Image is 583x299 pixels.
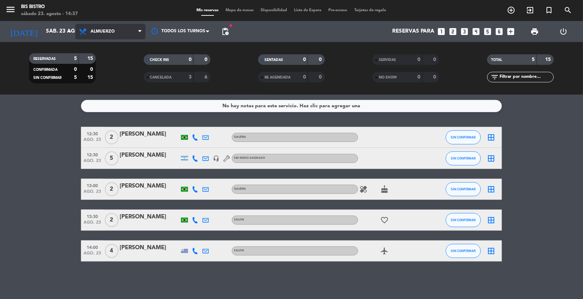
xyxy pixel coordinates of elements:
strong: 0 [434,57,438,62]
i: looks_6 [495,27,504,36]
i: healing [359,185,368,193]
span: 12:30 [83,150,101,158]
i: add_box [507,27,516,36]
strong: 0 [319,75,323,80]
i: looks_3 [460,27,469,36]
span: Mapa de mesas [222,8,257,12]
strong: 0 [418,75,421,80]
i: looks_4 [472,27,481,36]
div: [PERSON_NAME] [120,130,179,139]
button: SIN CONFIRMAR [446,244,481,258]
strong: 0 [74,67,77,72]
span: SIN CONFIRMAR [451,187,476,191]
i: border_all [487,247,496,255]
strong: 6 [205,75,209,80]
span: Lista de Espera [291,8,325,12]
button: SIN CONFIRMAR [446,151,481,165]
span: Pre-acceso [325,8,351,12]
button: SIN CONFIRMAR [446,213,481,227]
div: [PERSON_NAME] [120,151,179,160]
span: SIN CONFIRMAR [451,156,476,160]
i: border_all [487,185,496,193]
strong: 15 [87,56,94,61]
span: CANCELADA [150,76,172,79]
i: [DATE] [5,24,42,39]
i: looks_one [437,27,446,36]
strong: 0 [434,75,438,80]
span: CONFIRMADA [33,68,58,72]
strong: 0 [303,57,306,62]
i: airplanemode_active [380,247,389,255]
i: power_settings_new [559,27,568,36]
i: border_all [487,154,496,163]
span: 12:30 [83,129,101,137]
div: Bis Bistro [21,4,78,11]
span: ago. 23 [83,158,101,167]
strong: 0 [303,75,306,80]
span: SERVIDAS [379,58,396,62]
i: border_all [487,133,496,142]
span: ago. 23 [83,220,101,228]
span: 2 [105,213,119,227]
i: border_all [487,216,496,224]
span: GALERIA [234,188,246,190]
strong: 5 [74,56,77,61]
div: [PERSON_NAME] [120,212,179,222]
span: pending_actions [221,27,229,36]
span: ago. 23 [83,189,101,197]
span: 2 [105,130,119,144]
i: favorite_border [380,216,389,224]
i: turned_in_not [545,6,554,14]
span: 13:30 [83,212,101,220]
span: TOTAL [491,58,502,62]
span: RE AGENDADA [264,76,290,79]
span: GALERIA [234,136,246,138]
i: looks_two [449,27,458,36]
span: SIN CONFIRMAR [451,218,476,222]
span: Almuerzo [91,29,115,34]
i: headset_mic [213,155,219,162]
span: SIN CONFIRMAR [451,249,476,253]
strong: 0 [319,57,323,62]
span: Reservas para [392,28,435,35]
i: exit_to_app [526,6,535,14]
strong: 5 [74,75,77,80]
strong: 3 [189,75,192,80]
strong: 5 [532,57,535,62]
span: 4 [105,244,119,258]
i: add_circle_outline [507,6,516,14]
strong: 0 [205,57,209,62]
span: fiber_manual_record [229,23,233,28]
div: [PERSON_NAME] [120,182,179,191]
span: ago. 23 [83,251,101,259]
span: SIN CONFIRMAR [33,76,61,80]
span: RESERVADAS [33,57,56,61]
strong: 0 [189,57,192,62]
span: SIN CONFIRMAR [451,135,476,139]
button: SIN CONFIRMAR [446,130,481,144]
strong: 0 [418,57,421,62]
span: 13:00 [83,181,101,189]
span: Disponibilidad [257,8,291,12]
i: arrow_drop_down [65,27,74,36]
span: NO SHOW [379,76,397,79]
strong: 0 [90,67,94,72]
span: ago. 23 [83,137,101,145]
button: menu [5,4,16,17]
span: SENTADAS [264,58,283,62]
div: No hay notas para este servicio. Haz clic para agregar una [223,102,361,110]
div: sábado 23. agosto - 14:37 [21,11,78,18]
span: 5 [105,151,119,165]
span: SALON [234,249,244,252]
strong: 15 [87,75,94,80]
button: SIN CONFIRMAR [446,182,481,196]
i: search [564,6,572,14]
span: SALON [234,218,244,221]
i: looks_5 [483,27,492,36]
span: CHECK INS [150,58,169,62]
i: menu [5,4,16,15]
div: LOG OUT [549,21,578,42]
span: print [531,27,539,36]
strong: 15 [545,57,552,62]
span: 2 [105,182,119,196]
